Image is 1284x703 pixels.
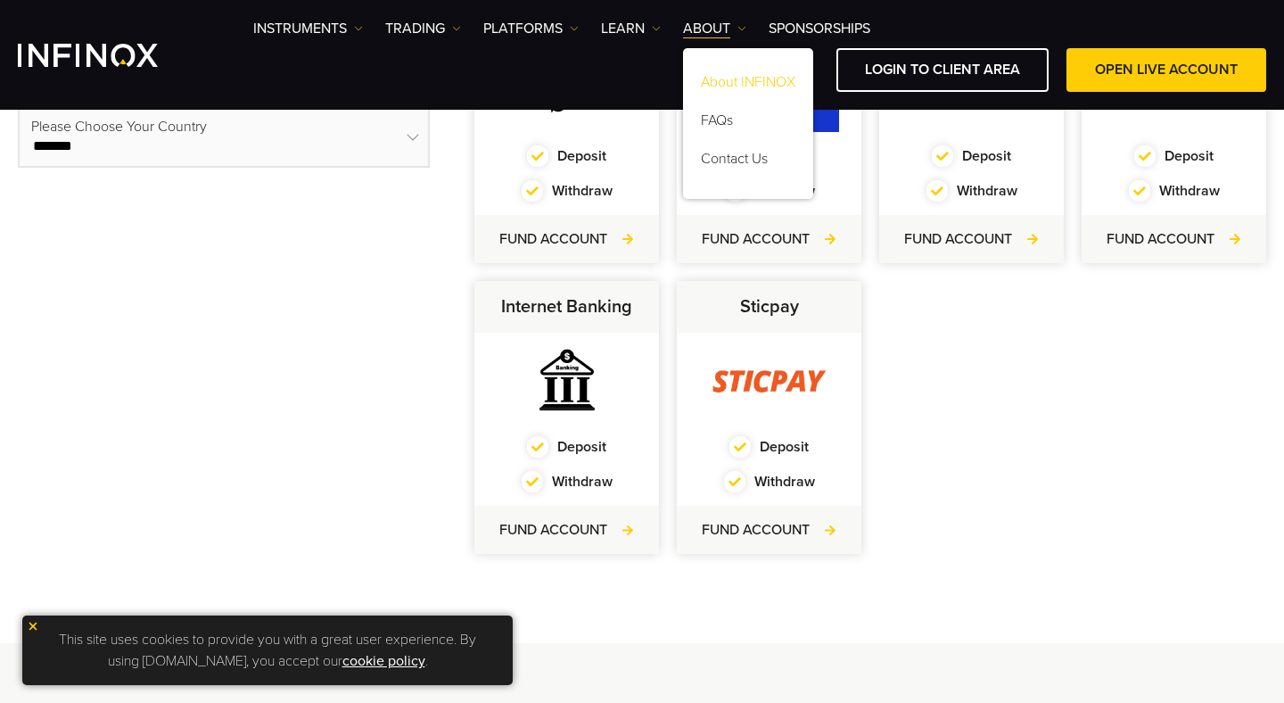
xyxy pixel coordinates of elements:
a: ABOUT [683,18,746,39]
a: FAQs [683,104,813,143]
div: Withdraw [474,471,659,492]
a: FUND ACCOUNT [702,519,836,541]
a: cookie policy [342,652,425,670]
div: Withdraw [879,180,1064,202]
strong: Internet Banking [501,296,632,318]
div: Deposit [677,145,861,167]
div: Deposit [677,436,861,458]
div: Deposit [474,436,659,458]
a: FUND ACCOUNT [904,228,1039,250]
a: About INFINOX [683,66,813,104]
a: Contact Us [683,143,813,181]
a: TRADING [385,18,461,39]
a: FUND ACCOUNT [1107,228,1241,250]
div: Deposit [1082,145,1266,167]
strong: Sticpay [740,296,799,318]
img: sticpay.webp [700,340,839,424]
a: Learn [601,18,661,39]
div: Withdraw [677,471,861,492]
a: SPONSORSHIPS [769,18,870,39]
a: PLATFORMS [483,18,579,39]
a: OPEN LIVE ACCOUNT [1066,48,1266,92]
img: internet_banking.webp [498,340,637,424]
div: Withdraw [474,180,659,202]
img: yellow close icon [27,620,39,633]
a: LOGIN TO CLIENT AREA [836,48,1049,92]
a: INFINOX Logo [18,44,200,67]
div: Withdraw [1082,180,1266,202]
div: Withdraw [677,180,861,202]
p: This site uses cookies to provide you with a great user experience. By using [DOMAIN_NAME], you a... [31,624,504,676]
a: Instruments [253,18,363,39]
div: Deposit [879,145,1064,167]
a: FUND ACCOUNT [499,519,634,541]
a: FUND ACCOUNT [702,228,836,250]
a: FUND ACCOUNT [499,228,634,250]
div: Deposit [474,145,659,167]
